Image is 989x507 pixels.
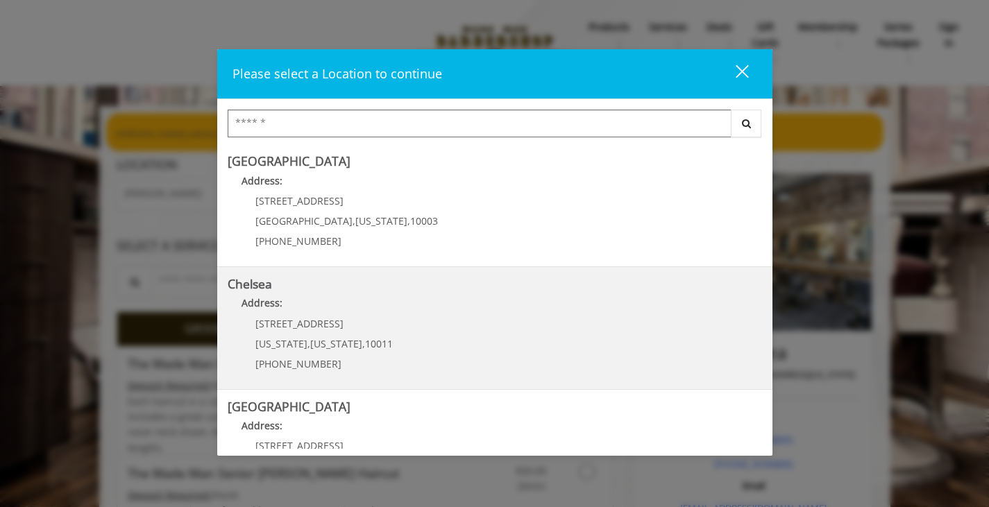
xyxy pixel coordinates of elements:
b: [GEOGRAPHIC_DATA] [228,398,350,415]
span: , [362,337,365,350]
span: [US_STATE] [255,337,307,350]
i: Search button [738,119,754,128]
button: close dialog [710,60,757,88]
span: , [307,337,310,350]
b: Address: [242,174,282,187]
span: [PHONE_NUMBER] [255,357,341,370]
span: [GEOGRAPHIC_DATA] [255,214,353,227]
span: [US_STATE] [355,214,407,227]
div: Center Select [228,110,762,144]
span: 10003 [410,214,438,227]
b: Address: [242,419,282,432]
b: Address: [242,296,282,309]
span: 10011 [365,337,393,350]
span: [PHONE_NUMBER] [255,234,341,248]
b: [GEOGRAPHIC_DATA] [228,153,350,169]
input: Search Center [228,110,732,137]
span: , [353,214,355,227]
span: Please select a Location to continue [233,65,442,82]
span: [US_STATE] [310,337,362,350]
span: [STREET_ADDRESS] [255,439,344,452]
span: , [407,214,410,227]
span: [STREET_ADDRESS] [255,317,344,330]
div: close dialog [720,64,747,85]
span: [STREET_ADDRESS] [255,194,344,207]
b: Chelsea [228,275,272,292]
